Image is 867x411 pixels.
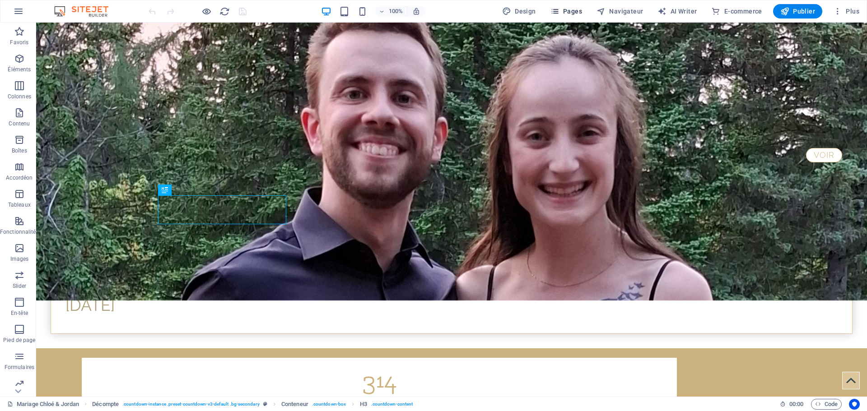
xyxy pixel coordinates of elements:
[711,7,762,16] span: E-commerce
[5,364,34,371] p: Formulaires
[10,39,28,46] p: Favoris
[547,4,586,18] button: Pages
[502,7,536,16] span: Design
[8,201,31,208] p: Tableaux
[11,309,28,317] p: En-tête
[550,7,582,16] span: Pages
[657,7,697,16] span: AI Writer
[597,7,643,16] span: Navigateur
[371,399,413,410] span: . countdown-content
[9,120,30,127] p: Contenu
[219,6,230,17] button: reload
[281,399,308,410] span: Cliquez pour sélectionner. Double-cliquez pour modifier.
[593,4,647,18] button: Navigateur
[13,282,27,290] p: Slider
[6,174,33,181] p: Accordéon
[7,399,79,410] a: Cliquez pour annuler la sélection. Double-cliquez pour ouvrir Pages.
[780,7,815,16] span: Publier
[263,402,267,406] i: Cet élément est une présélection personnalisable.
[122,399,260,410] span: . countdown-instance .preset-countdown-v3-default .bg-secondary
[312,399,346,410] span: . countdown-box
[52,6,120,17] img: Editor Logo
[92,399,413,410] nav: breadcrumb
[708,4,765,18] button: E-commerce
[412,7,420,15] i: Lors du redimensionnement, ajuster automatiquement le niveau de zoom en fonction de l'appareil sé...
[12,147,27,154] p: Boîtes
[773,4,822,18] button: Publier
[654,4,700,18] button: AI Writer
[780,399,804,410] h6: Durée de la session
[811,399,842,410] button: Code
[389,6,403,17] h6: 100%
[92,399,119,410] span: Cliquez pour sélectionner. Double-cliquez pour modifier.
[8,93,31,100] p: Colonnes
[830,4,863,18] button: Plus
[499,4,540,18] button: Design
[360,399,367,410] span: Cliquez pour sélectionner. Double-cliquez pour modifier.
[833,7,859,16] span: Plus
[8,66,31,73] p: Éléments
[219,6,230,17] i: Actualiser la page
[849,399,860,410] button: Usercentrics
[789,399,803,410] span: 00 00
[499,4,540,18] div: Design (Ctrl+Alt+Y)
[3,337,35,344] p: Pied de page
[815,399,838,410] span: Code
[201,6,212,17] button: Cliquez ici pour quitter le mode Aperçu et poursuivre l'édition.
[375,6,407,17] button: 100%
[10,255,29,263] p: Images
[796,401,797,407] span: :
